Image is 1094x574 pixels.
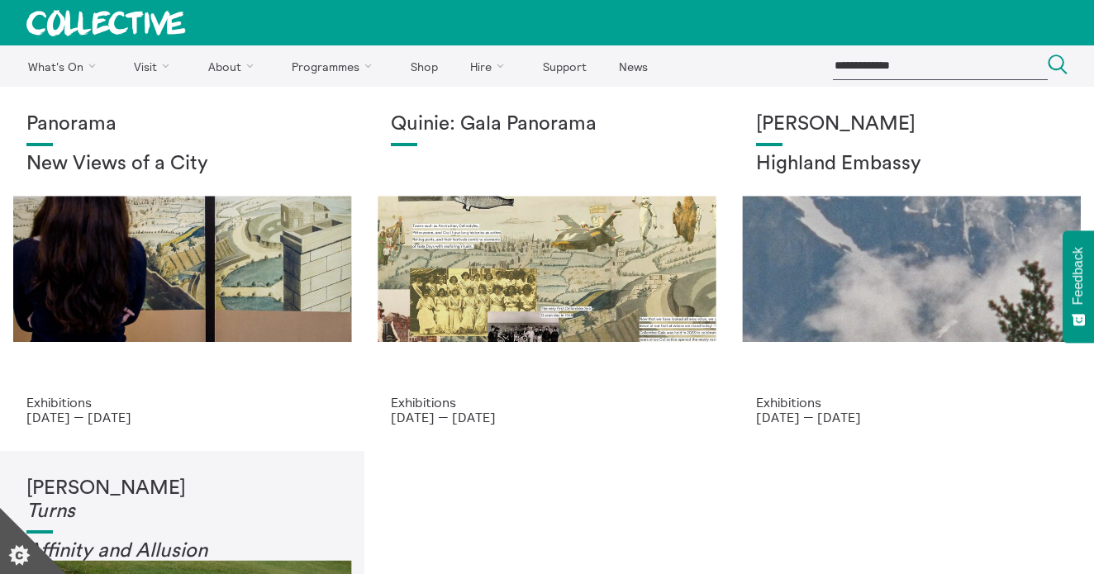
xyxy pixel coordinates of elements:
[364,87,729,451] a: Josie Vallely Quinie: Gala Panorama Exhibitions [DATE] — [DATE]
[26,501,75,521] em: Turns
[604,45,662,87] a: News
[26,477,338,523] h1: [PERSON_NAME]
[456,45,526,87] a: Hire
[120,45,191,87] a: Visit
[1071,247,1086,305] span: Feedback
[278,45,393,87] a: Programmes
[26,410,338,425] p: [DATE] — [DATE]
[193,45,274,87] a: About
[391,410,702,425] p: [DATE] — [DATE]
[756,395,1068,410] p: Exhibitions
[528,45,601,87] a: Support
[756,153,1068,176] h2: Highland Embassy
[1063,230,1094,343] button: Feedback - Show survey
[756,113,1068,136] h1: [PERSON_NAME]
[26,113,338,136] h1: Panorama
[26,541,185,561] em: Affinity and Allusi
[391,113,702,136] h1: Quinie: Gala Panorama
[756,410,1068,425] p: [DATE] — [DATE]
[26,153,338,176] h2: New Views of a City
[13,45,117,87] a: What's On
[730,87,1094,451] a: Solar wheels 17 [PERSON_NAME] Highland Embassy Exhibitions [DATE] — [DATE]
[26,395,338,410] p: Exhibitions
[396,45,452,87] a: Shop
[391,395,702,410] p: Exhibitions
[185,541,207,561] em: on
